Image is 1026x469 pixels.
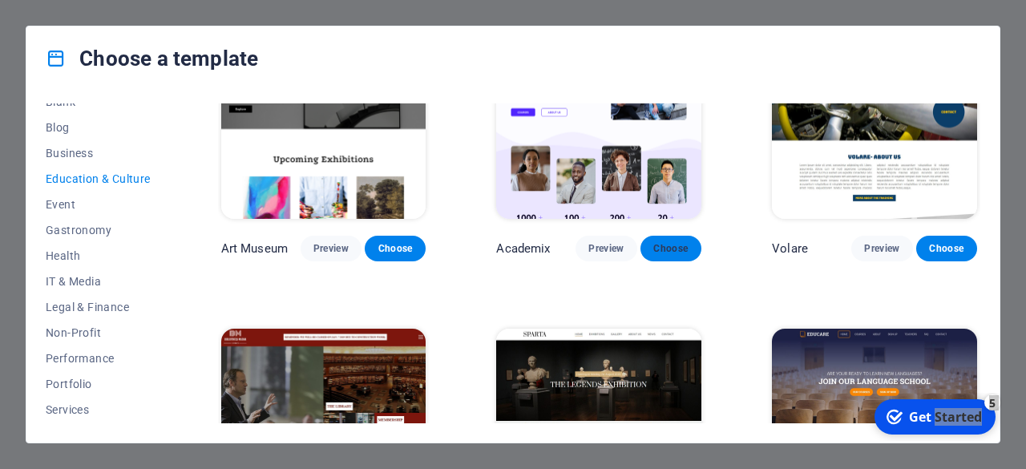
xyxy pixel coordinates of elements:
[46,294,151,320] button: Legal & Finance
[46,217,151,243] button: Gastronomy
[772,241,808,257] p: Volare
[43,15,116,33] div: Get Started
[588,242,624,255] span: Preview
[46,192,151,217] button: Event
[640,236,701,261] button: Choose
[46,326,151,339] span: Non-Profit
[46,371,151,397] button: Portfolio
[46,378,151,390] span: Portfolio
[46,269,151,294] button: IT & Media
[929,242,964,255] span: Choose
[46,346,151,371] button: Performance
[46,403,151,416] span: Services
[46,147,151,160] span: Business
[46,352,151,365] span: Performance
[119,2,135,18] div: 5
[301,236,362,261] button: Preview
[916,236,977,261] button: Choose
[46,423,151,448] button: Sports & Beauty
[46,115,151,140] button: Blog
[313,242,349,255] span: Preview
[46,275,151,288] span: IT & Media
[46,46,258,71] h4: Choose a template
[653,242,689,255] span: Choose
[46,121,151,134] span: Blog
[46,198,151,211] span: Event
[46,249,151,262] span: Health
[496,241,550,257] p: Academix
[772,30,977,219] img: Volare
[576,236,636,261] button: Preview
[46,140,151,166] button: Business
[46,166,151,192] button: Education & Culture
[365,236,426,261] button: Choose
[221,30,426,219] img: Art Museum
[864,242,899,255] span: Preview
[46,224,151,237] span: Gastronomy
[496,30,701,219] img: Academix
[46,172,151,185] span: Education & Culture
[46,301,151,313] span: Legal & Finance
[9,6,130,42] div: Get Started 5 items remaining, 0% complete
[46,243,151,269] button: Health
[46,397,151,423] button: Services
[221,241,288,257] p: Art Museum
[46,320,151,346] button: Non-Profit
[851,236,912,261] button: Preview
[378,242,413,255] span: Choose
